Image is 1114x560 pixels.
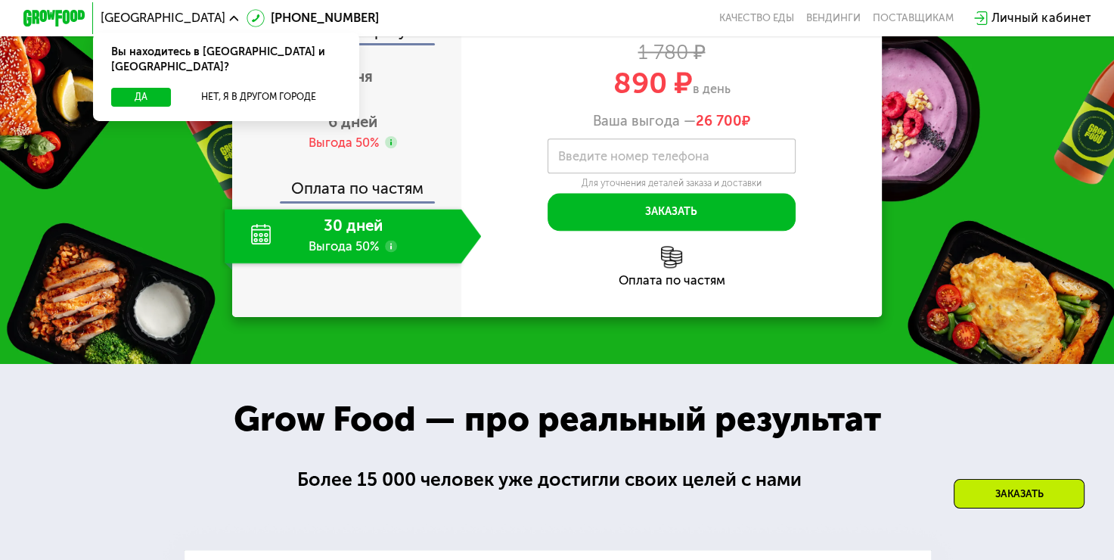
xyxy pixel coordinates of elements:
[328,113,377,131] span: 6 дней
[309,135,379,152] div: Выгода 50%
[101,12,225,24] span: [GEOGRAPHIC_DATA]
[548,193,795,230] button: Заказать
[696,113,742,129] span: 26 700
[111,88,171,107] button: Да
[696,113,750,129] span: ₽
[548,177,795,189] div: Для уточнения деталей заказа и доставки
[93,33,359,89] div: Вы находитесь в [GEOGRAPHIC_DATA] и [GEOGRAPHIC_DATA]?
[613,65,692,101] span: 890 ₽
[206,393,908,446] div: Grow Food — про реальный результат
[991,9,1091,28] div: Личный кабинет
[719,12,794,24] a: Качество еды
[247,9,380,28] a: [PHONE_NUMBER]
[177,88,340,107] button: Нет, я в другом городе
[661,246,683,268] img: l6xcnZfty9opOoJh.png
[461,275,882,287] div: Оплата по частям
[873,12,954,24] div: поставщикам
[558,152,709,160] label: Введите номер телефона
[954,479,1085,509] div: Заказать
[234,166,461,201] div: Оплата по частям
[692,82,730,96] span: в день
[461,44,882,61] div: 1 780 ₽
[297,465,818,494] div: Более 15 000 человек уже достигли своих целей с нами
[461,113,882,129] div: Ваша выгода —
[806,12,861,24] a: Вендинги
